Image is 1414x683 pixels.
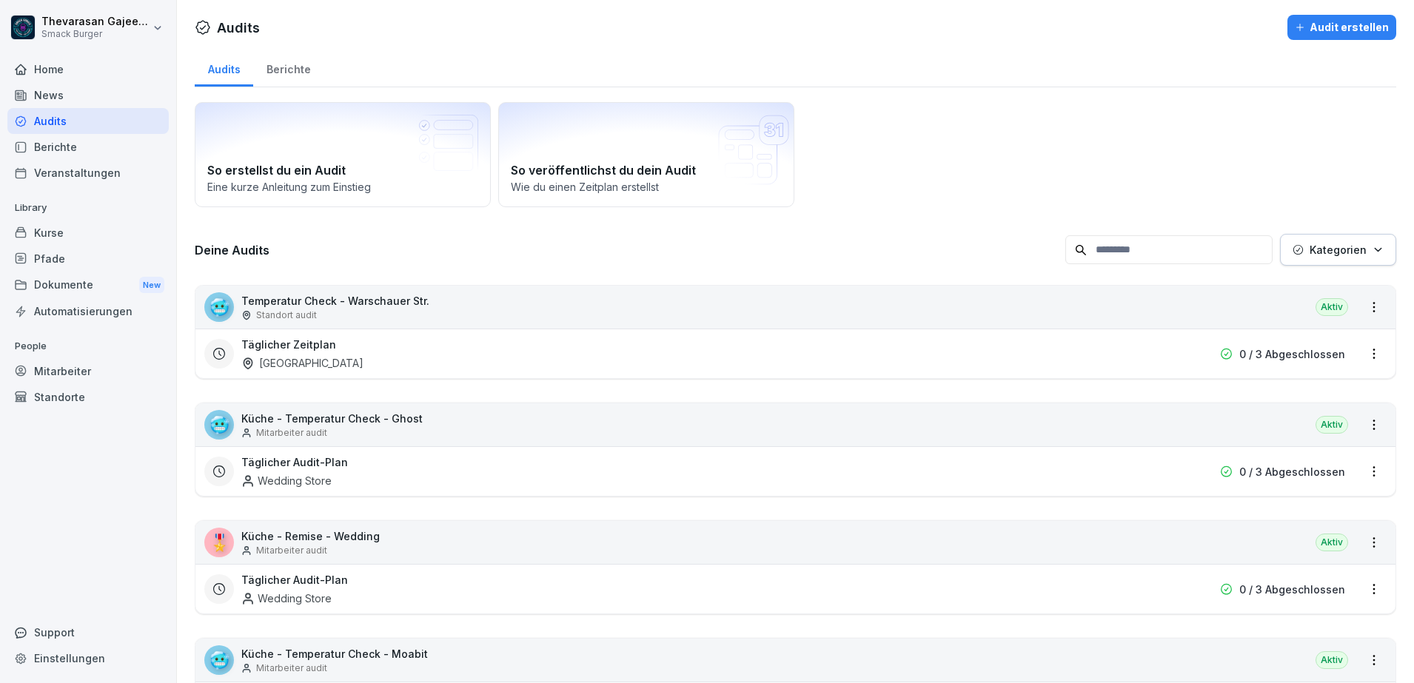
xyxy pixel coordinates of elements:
[7,384,169,410] a: Standorte
[241,411,423,426] p: Küche - Temperatur Check - Ghost
[511,161,782,179] h2: So veröffentlichst du dein Audit
[241,355,363,371] div: [GEOGRAPHIC_DATA]
[256,309,317,322] p: Standort audit
[498,102,794,207] a: So veröffentlichst du dein AuditWie du einen Zeitplan erstellst
[1316,416,1348,434] div: Aktiv
[1310,242,1367,258] p: Kategorien
[1316,651,1348,669] div: Aktiv
[1316,298,1348,316] div: Aktiv
[41,29,150,39] p: Smack Burger
[241,473,332,488] div: Wedding Store
[7,160,169,186] a: Veranstaltungen
[7,56,169,82] a: Home
[241,293,429,309] p: Temperatur Check - Warschauer Str.
[204,645,234,675] div: 🥶
[241,591,332,606] div: Wedding Store
[207,179,478,195] p: Eine kurze Anleitung zum Einstieg
[204,410,234,440] div: 🥶
[195,102,491,207] a: So erstellst du ein AuditEine kurze Anleitung zum Einstieg
[253,49,324,87] a: Berichte
[241,454,348,470] h3: Täglicher Audit-Plan
[7,82,169,108] a: News
[7,134,169,160] a: Berichte
[139,277,164,294] div: New
[1295,19,1389,36] div: Audit erstellen
[7,272,169,299] a: DokumenteNew
[7,298,169,324] a: Automatisierungen
[256,544,327,557] p: Mitarbeiter audit
[241,337,336,352] h3: Täglicher Zeitplan
[7,334,169,358] p: People
[1239,464,1345,480] p: 0 / 3 Abgeschlossen
[256,662,327,675] p: Mitarbeiter audit
[7,220,169,246] a: Kurse
[204,528,234,557] div: 🎖️
[241,528,380,544] p: Küche - Remise - Wedding
[7,108,169,134] a: Audits
[241,572,348,588] h3: Täglicher Audit-Plan
[241,646,428,662] p: Küche - Temperatur Check - Moabit
[511,179,782,195] p: Wie du einen Zeitplan erstellst
[7,246,169,272] a: Pfade
[7,358,169,384] a: Mitarbeiter
[1316,534,1348,551] div: Aktiv
[204,292,234,322] div: 🥶
[195,49,253,87] a: Audits
[1287,15,1396,40] button: Audit erstellen
[207,161,478,179] h2: So erstellst du ein Audit
[195,242,1058,258] h3: Deine Audits
[7,272,169,299] div: Dokumente
[7,645,169,671] a: Einstellungen
[256,426,327,440] p: Mitarbeiter audit
[7,196,169,220] p: Library
[7,619,169,645] div: Support
[1239,346,1345,362] p: 0 / 3 Abgeschlossen
[1239,582,1345,597] p: 0 / 3 Abgeschlossen
[1280,234,1396,266] button: Kategorien
[217,18,260,38] h1: Audits
[41,16,150,28] p: Thevarasan Gajeendran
